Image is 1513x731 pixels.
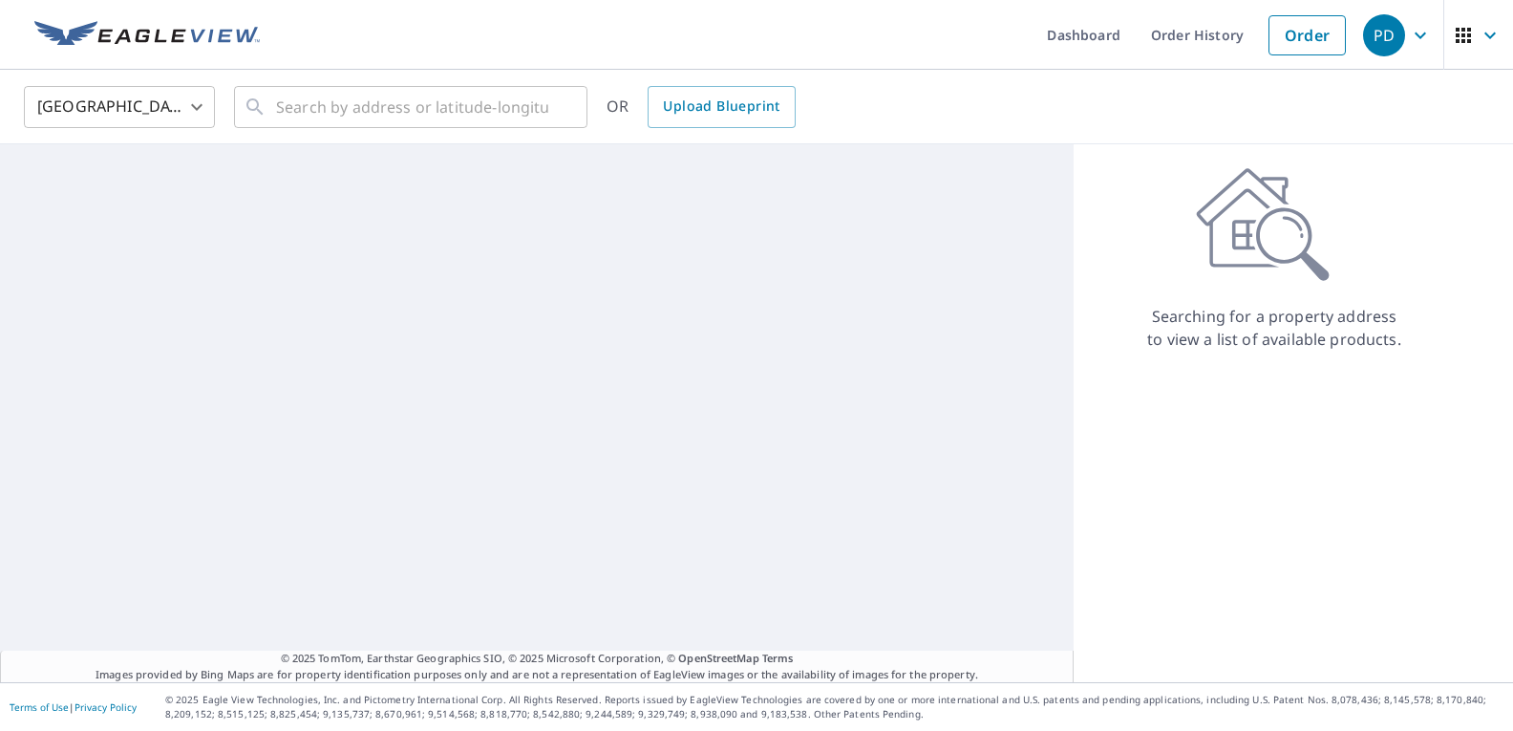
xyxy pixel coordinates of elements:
[24,80,215,134] div: [GEOGRAPHIC_DATA]
[276,80,548,134] input: Search by address or latitude-longitude
[663,95,779,118] span: Upload Blueprint
[762,651,794,665] a: Terms
[34,21,260,50] img: EV Logo
[1268,15,1346,55] a: Order
[607,86,796,128] div: OR
[648,86,795,128] a: Upload Blueprint
[10,701,137,713] p: |
[1146,305,1402,351] p: Searching for a property address to view a list of available products.
[281,651,794,667] span: © 2025 TomTom, Earthstar Geographics SIO, © 2025 Microsoft Corporation, ©
[678,651,758,665] a: OpenStreetMap
[165,693,1503,721] p: © 2025 Eagle View Technologies, Inc. and Pictometry International Corp. All Rights Reserved. Repo...
[75,700,137,714] a: Privacy Policy
[10,700,69,714] a: Terms of Use
[1363,14,1405,56] div: PD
